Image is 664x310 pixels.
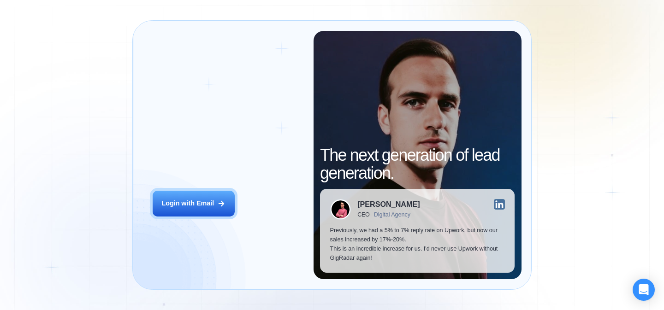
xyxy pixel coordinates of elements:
div: CEO [357,211,370,218]
div: Login with Email [161,199,214,208]
div: [PERSON_NAME] [357,200,420,208]
h2: The next generation of lead generation. [320,146,515,182]
p: Previously, we had a 5% to 7% reply rate on Upwork, but now our sales increased by 17%-20%. This ... [330,226,505,263]
div: Digital Agency [374,211,410,218]
div: Open Intercom Messenger [633,279,655,301]
button: Login with Email [153,191,235,216]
